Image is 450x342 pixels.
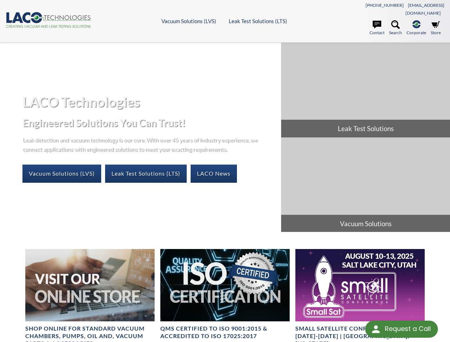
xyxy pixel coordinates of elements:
span: Vacuum Solutions [281,215,450,233]
a: Contact [369,20,384,36]
div: Request a Call [385,321,431,337]
a: Vacuum Solutions [281,138,450,233]
a: Leak Test Solutions (LTS) [105,165,187,182]
a: [PHONE_NUMBER] [366,2,404,8]
div: Request a Call [365,321,438,338]
a: [EMAIL_ADDRESS][DOMAIN_NAME] [405,2,444,16]
a: Leak Test Solutions [281,43,450,138]
a: Vacuum Solutions (LVS) [161,18,216,24]
a: Vacuum Solutions (LVS) [22,165,101,182]
span: Leak Test Solutions [281,120,450,138]
img: round button [370,323,382,335]
h1: LACO Technologies [22,93,275,110]
a: ISO Certification headerQMS CERTIFIED to ISO 9001:2015 & Accredited to ISO 17025:2017 [160,249,290,340]
h2: Engineered Solutions You Can Trust! [22,116,275,129]
a: Leak Test Solutions (LTS) [229,18,287,24]
a: Search [389,20,402,36]
h4: QMS CERTIFIED to ISO 9001:2015 & Accredited to ISO 17025:2017 [160,325,290,340]
span: Corporate [407,29,426,36]
p: Leak detection and vacuum technology is our core. With over 45 years of industry experience, we c... [22,135,261,153]
a: Store [431,20,441,36]
a: LACO News [191,165,237,182]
